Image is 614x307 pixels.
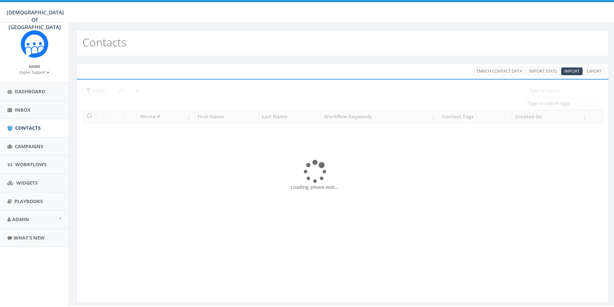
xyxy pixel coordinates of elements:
small: Zapier Support [19,70,49,75]
span: CSV files only [564,68,580,74]
span: Dashboard [15,88,45,95]
span: [DEMOGRAPHIC_DATA] OF [GEOGRAPHIC_DATA] [7,9,64,31]
span: Campaigns [15,143,43,150]
span: Admin [12,216,29,223]
span: Contacts [15,125,41,131]
a: Enrich Contact Data [474,67,525,75]
div: Loading, please wait... [291,184,395,191]
img: Rally_Corp_Icon.png [21,30,48,58]
span: Widgets [16,179,38,186]
a: Import Stats [526,67,560,75]
a: Zapier Support [19,69,49,75]
a: Import [561,67,583,75]
span: Import [564,68,580,74]
small: Name [29,64,40,69]
h2: Contacts [82,36,126,48]
span: Enrich Contact Data [477,68,522,74]
span: Inbox [15,107,31,113]
a: Export [584,67,605,75]
span: What's New [14,234,45,241]
span: Playbooks [14,198,43,205]
span: Workflows [15,161,47,168]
